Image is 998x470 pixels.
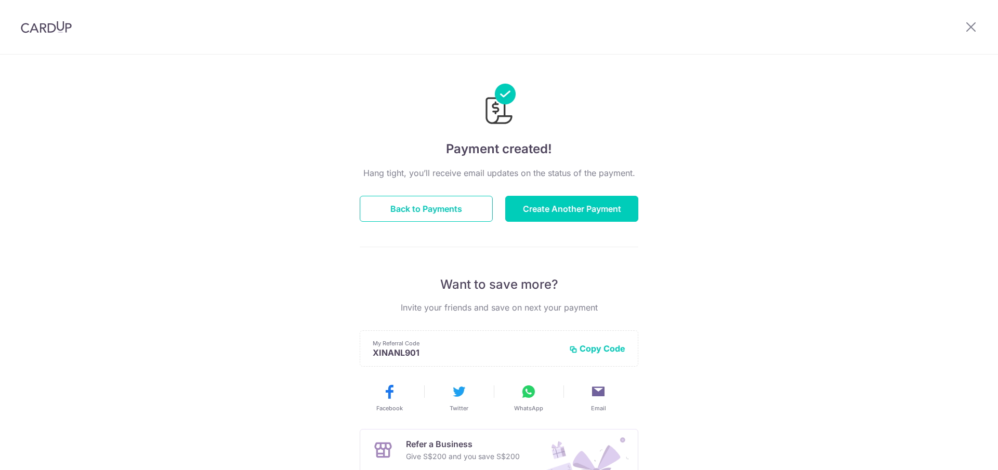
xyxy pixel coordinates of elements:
[568,383,629,412] button: Email
[360,196,493,222] button: Back to Payments
[428,383,490,412] button: Twitter
[360,276,638,293] p: Want to save more?
[373,339,561,347] p: My Referral Code
[406,450,520,463] p: Give S$200 and you save S$200
[359,383,420,412] button: Facebook
[591,404,606,412] span: Email
[360,167,638,179] p: Hang tight, you’ll receive email updates on the status of the payment.
[376,404,403,412] span: Facebook
[482,84,516,127] img: Payments
[373,347,561,358] p: XINANL901
[21,21,72,33] img: CardUp
[360,140,638,158] h4: Payment created!
[498,383,559,412] button: WhatsApp
[450,404,468,412] span: Twitter
[505,196,638,222] button: Create Another Payment
[406,438,520,450] p: Refer a Business
[514,404,543,412] span: WhatsApp
[569,343,625,354] button: Copy Code
[360,301,638,314] p: Invite your friends and save on next your payment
